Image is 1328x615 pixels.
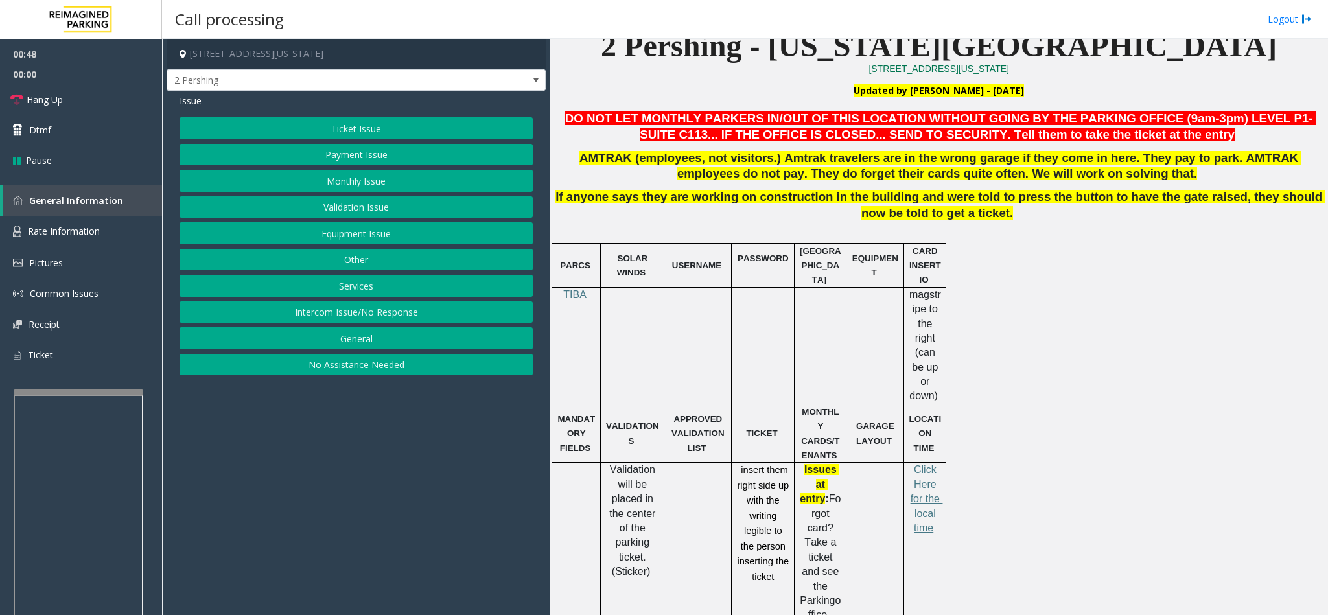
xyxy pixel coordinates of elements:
[579,151,1301,181] span: AMTRAK (employees, not visitors.) Amtrak travelers are in the wrong garage if they come in here. ...
[180,327,533,349] button: General
[26,154,52,167] span: Pause
[800,493,842,606] span: Forgot card? Take a ticket and see the Parking
[180,275,533,297] button: Services
[28,225,100,237] span: Rate Information
[856,421,896,445] span: GARAGE LAYOUT
[13,349,21,361] img: 'icon'
[746,428,777,438] span: TICKET
[29,194,123,207] span: General Information
[1301,12,1312,26] img: logout
[180,170,533,192] button: Monthly Issue
[29,123,51,137] span: Dtmf
[868,64,1009,74] a: [STREET_ADDRESS][US_STATE]
[557,414,595,453] span: MANDATORY FIELDS
[909,246,941,285] span: CARD INSERTIO
[180,301,533,323] button: Intercom Issue/No Response
[909,289,941,402] span: magstripe to the right (can be up or down)
[609,464,658,577] span: Validation will be placed in the center of the parking ticket. (Sticker)
[601,29,1277,63] span: 2 Pershing - [US_STATE][GEOGRAPHIC_DATA]
[27,93,63,106] span: Hang Up
[180,196,533,218] button: Validation Issue
[565,111,1316,141] span: DO NOT LET MONTHLY PARKERS IN/OUT OF THIS LOCATION WITHOUT GOING BY THE PARKING OFFICE (9am-3pm) ...
[801,407,839,460] span: MONTHLY CARDS/TENANTS
[180,354,533,376] button: No Assistance Needed
[606,421,658,445] span: VALIDATIONS
[737,465,791,581] span: insert them right side up with the writing legible to the person inserting the ticket
[13,259,23,267] img: 'icon'
[909,414,942,453] span: LOCATION TIME
[825,493,828,504] span: :
[800,246,841,285] span: [GEOGRAPHIC_DATA]
[563,289,587,300] span: TIBA
[671,414,727,453] span: APPROVED VALIDATION LIST
[29,257,63,269] span: Pictures
[13,226,21,237] img: 'icon'
[180,144,533,166] button: Payment Issue
[13,196,23,205] img: 'icon'
[852,253,898,277] span: EQUIPMENT
[167,70,470,91] span: 2 Pershing
[29,318,60,331] span: Receipt
[911,465,943,533] a: Click Here for the local time
[738,253,789,263] span: PASSWORD
[563,290,587,300] a: TIBA
[3,185,162,216] a: General Information
[800,464,839,504] span: Issues at entry
[167,39,546,69] h4: [STREET_ADDRESS][US_STATE]
[180,117,533,139] button: Ticket Issue
[180,222,533,244] button: Equipment Issue
[180,94,202,108] span: Issue
[911,464,943,533] span: Click Here for the local time
[180,249,533,271] button: Other
[28,349,53,361] span: Ticket
[560,261,590,270] span: PARCS
[13,288,23,299] img: 'icon'
[13,320,22,329] img: 'icon'
[854,84,1024,97] font: Updated by [PERSON_NAME] - [DATE]
[1268,12,1312,26] a: Logout
[672,261,721,270] span: USERNAME
[617,253,650,277] span: SOLAR WINDS
[30,287,99,299] span: Common Issues
[555,190,1325,220] span: If anyone says they are working on construction in the building and were told to press the button...
[169,3,290,35] h3: Call processing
